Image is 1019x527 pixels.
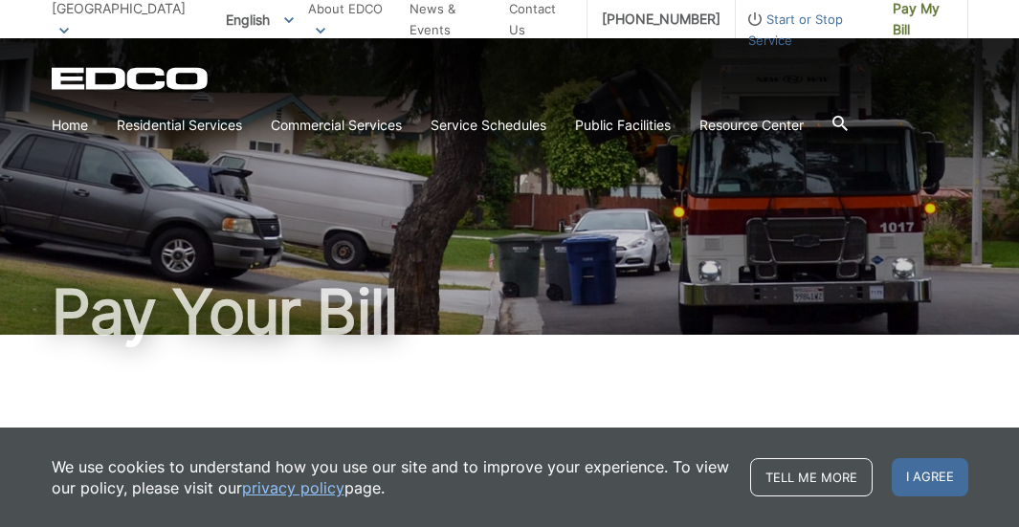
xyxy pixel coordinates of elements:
[117,115,242,136] a: Residential Services
[211,4,308,35] span: English
[431,115,546,136] a: Service Schedules
[699,115,804,136] a: Resource Center
[271,115,402,136] a: Commercial Services
[750,458,873,496] a: Tell me more
[52,67,210,90] a: EDCD logo. Return to the homepage.
[892,458,968,496] span: I agree
[575,115,671,136] a: Public Facilities
[52,456,731,498] p: We use cookies to understand how you use our site and to improve your experience. To view our pol...
[52,115,88,136] a: Home
[242,477,344,498] a: privacy policy
[52,281,968,342] h1: Pay Your Bill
